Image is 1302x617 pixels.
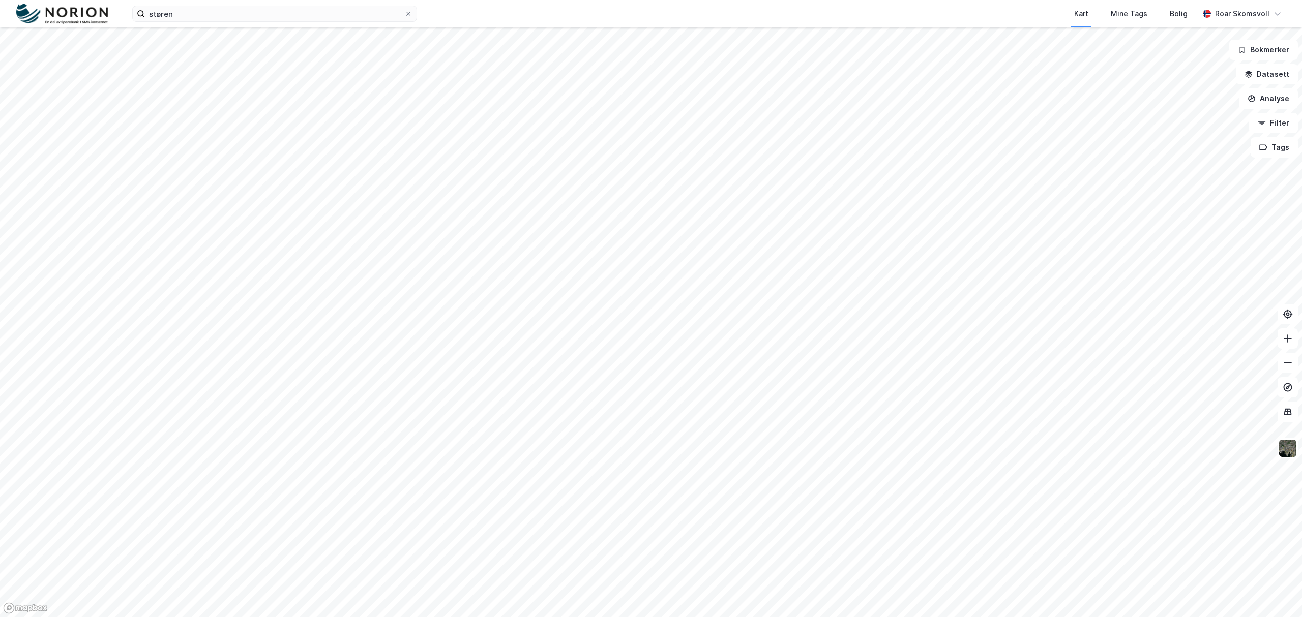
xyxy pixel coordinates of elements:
button: Filter [1249,113,1298,133]
button: Datasett [1236,64,1298,84]
div: Mine Tags [1111,8,1147,20]
div: Kart [1074,8,1088,20]
div: Bolig [1170,8,1188,20]
input: Søk på adresse, matrikkel, gårdeiere, leietakere eller personer [145,6,404,21]
div: Roar Skomsvoll [1215,8,1269,20]
iframe: Chat Widget [1251,568,1302,617]
img: 9k= [1278,439,1297,458]
button: Analyse [1239,88,1298,109]
img: norion-logo.80e7a08dc31c2e691866.png [16,4,108,24]
button: Tags [1251,137,1298,158]
button: Bokmerker [1229,40,1298,60]
a: Mapbox homepage [3,602,48,614]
